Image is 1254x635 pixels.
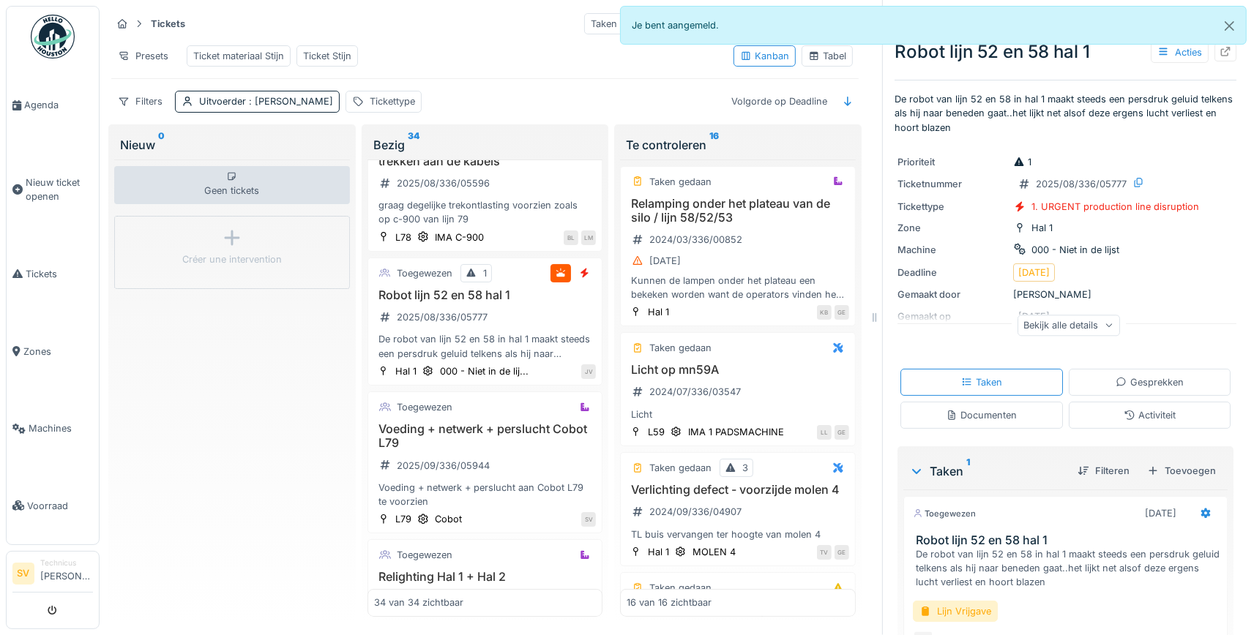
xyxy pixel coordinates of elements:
div: De robot van lijn 52 en 58 in hal 1 maakt steeds een persdruk geluid telkens als hij naar beneden... [374,332,597,360]
h3: Relamping onder het plateau van de silo / lijn 58/52/53 [627,197,849,225]
li: SV [12,563,34,585]
div: 000 - Niet in de lijst [1031,243,1119,257]
div: [PERSON_NAME] [897,288,1234,301]
div: Te controleren [626,136,850,154]
a: Voorraad [7,467,99,545]
div: 3 [742,461,748,475]
div: Hal 1 [648,305,669,319]
div: Tabel [808,49,846,63]
div: 2025/08/336/05777 [397,310,488,324]
div: Uitvoerder [199,94,333,108]
div: 000 - Niet in de lij... [440,364,529,378]
div: 1 [483,266,487,280]
div: L79 [395,512,411,526]
div: L59 [648,425,665,439]
div: L78 [395,230,411,244]
sup: 34 [408,136,419,154]
div: graag degelijke trekontlasting voorzien zoals op c-900 van lijn 79 [374,198,597,226]
div: IMA C-900 [435,230,484,244]
div: Lijn Vrijgave [913,601,998,622]
span: Voorraad [27,499,93,513]
div: Ticket materiaal Stijn [193,49,284,63]
div: Activiteit [1124,408,1176,422]
a: Zones [7,312,99,390]
div: Voeding + netwerk + perslucht aan Cobot L79 te voorzien [374,481,597,508]
div: Acties [1151,42,1209,63]
div: Taken gedaan [649,581,712,595]
div: Filteren [1072,461,1135,481]
div: BL [564,230,578,245]
div: Documenten [946,408,1017,422]
div: Hal 1 [395,364,417,378]
div: Kanban [740,49,789,63]
div: TL buis vervangen ter hoogte van molen 4 [627,527,849,541]
div: MOLEN 4 [693,545,736,559]
div: Taken gedaan [649,175,712,189]
h3: Robot lijn 52 en 58 hal 1 [916,533,1221,547]
div: Ticket Stijn [303,49,351,63]
div: 1 [1013,155,1031,169]
a: Tickets [7,236,99,313]
div: 2024/03/336/00852 [649,233,742,247]
div: Toegewezen [913,508,976,520]
sup: 1 [966,462,970,480]
div: GE [835,305,849,320]
a: SV Technicus[PERSON_NAME] [12,557,93,593]
button: Close [1213,7,1246,45]
div: 2025/09/336/05944 [397,459,490,473]
div: Taken gedaan [649,341,712,355]
div: Taken [584,13,624,34]
div: Tickettype [370,94,415,108]
div: Geen tickets [114,166,350,204]
div: Filters [111,91,169,112]
div: 1. URGENT production line disruption [1031,200,1199,214]
div: Robot lijn 52 en 58 hal 1 [895,39,1236,65]
div: Zone [897,221,1007,235]
div: Machine [897,243,1007,257]
img: Badge_color-CXgf-gQk.svg [31,15,75,59]
div: Deadline [897,266,1007,279]
a: Agenda [7,67,99,144]
div: 34 van 34 zichtbaar [374,595,463,609]
div: Bekijk alle details [1018,315,1120,336]
div: Gesprekken [1116,375,1184,389]
div: GE [835,545,849,560]
div: SV [581,512,596,527]
div: Hal 1 [648,545,669,559]
sup: 0 [158,136,165,154]
a: Nieuw ticket openen [7,144,99,236]
div: Ticketnummer [897,177,1007,191]
h3: Relighting Hal 1 + Hal 2 [374,570,597,584]
div: 2024/09/336/04907 [649,505,742,519]
div: Toegewezen [397,266,452,280]
div: De robot van lijn 52 en 58 in hal 1 maakt steeds een persdruk geluid telkens als hij naar beneden... [916,547,1221,590]
a: Machines [7,390,99,467]
div: Bezig [373,136,597,154]
sup: 16 [709,136,719,154]
div: Je bent aangemeld. [620,6,1247,45]
span: Tickets [26,267,93,281]
span: Zones [23,345,93,358]
h3: Verlichting defect - voorzijde molen 4 [627,483,849,497]
div: Gemaakt door [897,288,1007,301]
div: Technicus [40,557,93,568]
div: [DATE] [1145,506,1176,520]
span: Agenda [24,98,93,112]
div: GE [835,425,849,440]
div: IMA 1 PADSMACHINE [688,425,784,439]
div: 16 van 16 zichtbaar [627,595,712,609]
div: Créer une intervention [182,252,282,266]
span: : [PERSON_NAME] [246,96,333,107]
div: Nieuw [120,136,344,154]
div: Toegewezen [397,400,452,414]
div: [DATE] [1018,266,1050,279]
div: 2024/07/336/03547 [649,385,741,399]
div: JV [581,364,596,379]
div: Hal 1 [1031,221,1053,235]
span: Machines [29,421,93,435]
div: KB [817,305,832,320]
div: Licht [627,407,849,421]
div: LL [817,425,832,440]
li: [PERSON_NAME] [40,557,93,589]
div: Toegewezen [397,548,452,562]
